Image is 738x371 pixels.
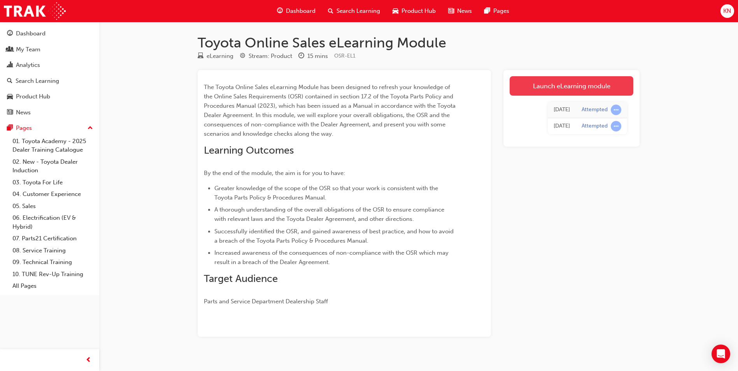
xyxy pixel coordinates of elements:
[271,3,322,19] a: guage-iconDashboard
[337,7,380,16] span: Search Learning
[198,34,640,51] h1: Toyota Online Sales eLearning Module
[510,76,633,96] a: Launch eLearning module
[277,6,283,16] span: guage-icon
[86,355,91,365] span: prev-icon
[9,268,96,280] a: 10. TUNE Rev-Up Training
[3,105,96,120] a: News
[720,4,734,18] button: KN
[88,123,93,133] span: up-icon
[484,6,490,16] span: pages-icon
[322,3,386,19] a: search-iconSearch Learning
[7,109,13,116] span: news-icon
[554,105,570,114] div: Tue Aug 26 2025 14:58:28 GMT+1000 (Australian Eastern Standard Time)
[478,3,515,19] a: pages-iconPages
[457,7,472,16] span: News
[611,105,621,115] span: learningRecordVerb_ATTEMPT-icon
[240,51,292,61] div: Stream
[554,122,570,131] div: Wed Jan 15 2025 16:44:46 GMT+1100 (Australian Eastern Daylight Time)
[16,124,32,133] div: Pages
[204,144,294,156] span: Learning Outcomes
[448,6,454,16] span: news-icon
[334,52,356,59] span: Learning resource code
[16,92,50,101] div: Product Hub
[7,46,13,53] span: people-icon
[249,52,292,61] div: Stream: Product
[7,125,13,132] span: pages-icon
[3,121,96,135] button: Pages
[240,53,245,60] span: target-icon
[204,298,328,305] span: Parts and Service Department Dealership Staff
[3,74,96,88] a: Search Learning
[582,122,608,130] div: Attempted
[286,7,316,16] span: Dashboard
[307,52,328,61] div: 15 mins
[204,84,457,137] span: The Toyota Online Sales eLearning Module has been designed to refresh your knowledge of the Onlin...
[16,45,40,54] div: My Team
[214,228,455,244] span: Successfully identified the OSR, and gained awareness of best practice, and how to avoid a breach...
[16,77,59,86] div: Search Learning
[214,206,446,222] span: A thorough understanding of the overall obligations of the OSR to ensure compliance with relevant...
[9,188,96,200] a: 04. Customer Experience
[582,106,608,114] div: Attempted
[442,3,478,19] a: news-iconNews
[9,245,96,257] a: 08. Service Training
[3,26,96,41] a: Dashboard
[9,200,96,212] a: 05. Sales
[3,58,96,72] a: Analytics
[3,25,96,121] button: DashboardMy TeamAnalyticsSearch LearningProduct HubNews
[611,121,621,131] span: learningRecordVerb_ATTEMPT-icon
[204,273,278,285] span: Target Audience
[7,30,13,37] span: guage-icon
[3,42,96,57] a: My Team
[204,170,345,177] span: By the end of the module, the aim is for you to have:
[3,89,96,104] a: Product Hub
[198,51,233,61] div: Type
[393,6,398,16] span: car-icon
[298,53,304,60] span: clock-icon
[16,108,31,117] div: News
[4,2,66,20] img: Trak
[9,135,96,156] a: 01. Toyota Academy - 2025 Dealer Training Catalogue
[9,156,96,177] a: 02. New - Toyota Dealer Induction
[214,185,440,201] span: Greater knowledge of the scope of the OSR so that your work is consistent with the Toyota Parts P...
[298,51,328,61] div: Duration
[328,6,333,16] span: search-icon
[401,7,436,16] span: Product Hub
[16,29,46,38] div: Dashboard
[9,233,96,245] a: 07. Parts21 Certification
[7,62,13,69] span: chart-icon
[386,3,442,19] a: car-iconProduct Hub
[493,7,509,16] span: Pages
[9,177,96,189] a: 03. Toyota For Life
[214,249,450,266] span: Increased awareness of the consequences of non-compliance with the OSR which may result in a brea...
[198,53,203,60] span: learningResourceType_ELEARNING-icon
[723,7,731,16] span: KN
[207,52,233,61] div: eLearning
[7,78,12,85] span: search-icon
[7,93,13,100] span: car-icon
[9,280,96,292] a: All Pages
[16,61,40,70] div: Analytics
[9,256,96,268] a: 09. Technical Training
[712,345,730,363] div: Open Intercom Messenger
[9,212,96,233] a: 06. Electrification (EV & Hybrid)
